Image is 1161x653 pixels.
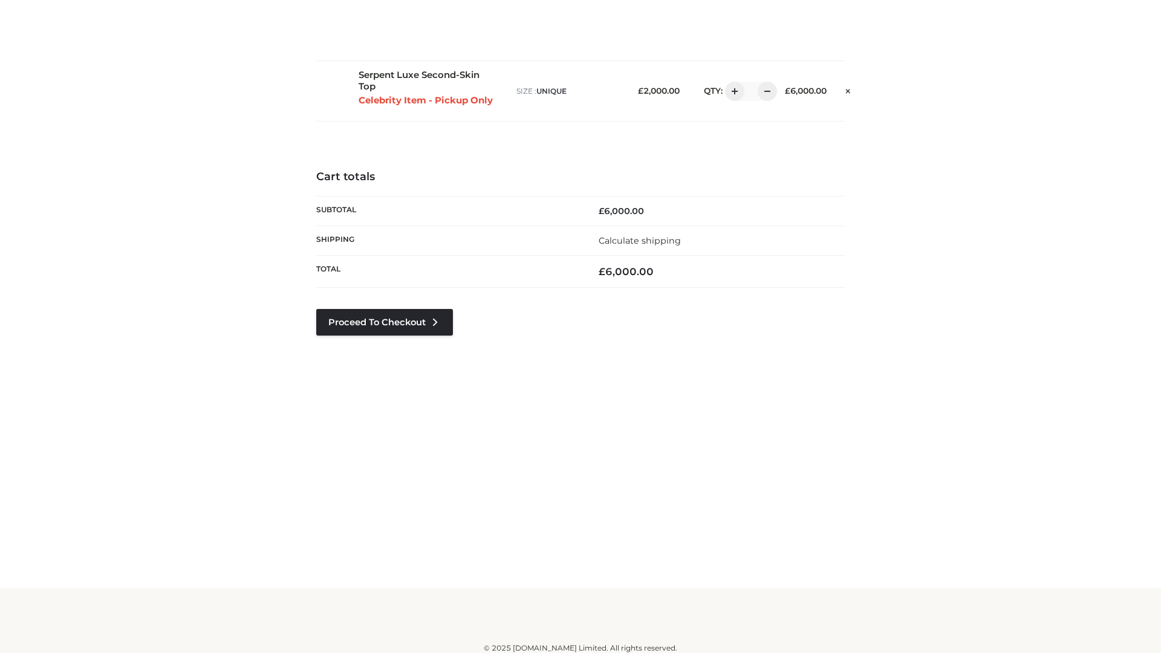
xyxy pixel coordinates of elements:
[785,86,827,96] bdi: 6,000.00
[316,171,845,184] h4: Cart totals
[599,206,604,216] span: £
[316,196,580,226] th: Subtotal
[316,226,580,255] th: Shipping
[516,86,626,97] p: size :
[692,82,773,101] div: QTY:
[785,86,790,96] span: £
[316,256,580,288] th: Total
[599,265,605,278] span: £
[599,206,644,216] bdi: 6,000.00
[316,309,453,336] a: Proceed to Checkout
[536,86,567,96] span: UNIQUE
[638,86,643,96] span: £
[638,86,680,96] bdi: 2,000.00
[359,70,490,93] a: Serpent Luxe Second-Skin Top
[839,82,857,97] a: Remove this item
[599,235,681,246] a: Calculate shipping
[599,265,654,278] bdi: 6,000.00
[359,95,504,106] p: Celebrity Item - Pickup Only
